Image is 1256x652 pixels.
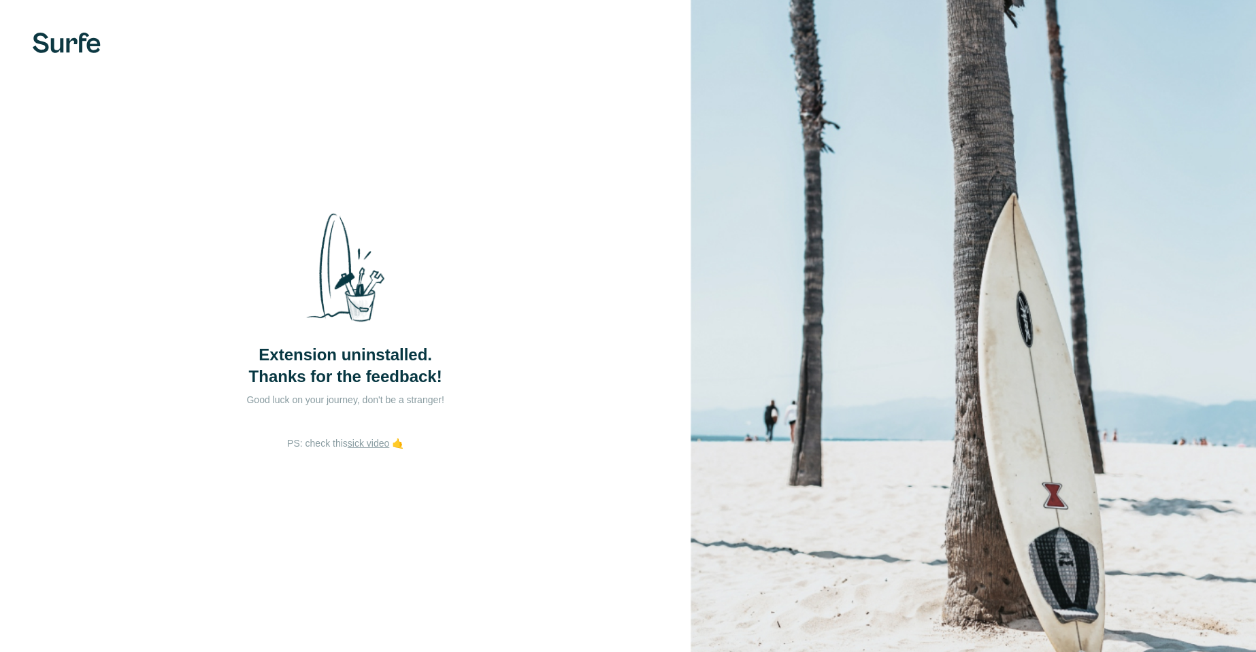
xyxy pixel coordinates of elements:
[348,438,389,449] a: sick video
[249,344,442,388] span: Extension uninstalled. Thanks for the feedback!
[295,202,397,334] img: Surfe Stock Photo - Selling good vibes
[210,393,482,407] p: Good luck on your journey, don't be a stranger!
[287,436,403,450] p: PS: check this 🤙
[33,33,101,53] img: Surfe's logo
